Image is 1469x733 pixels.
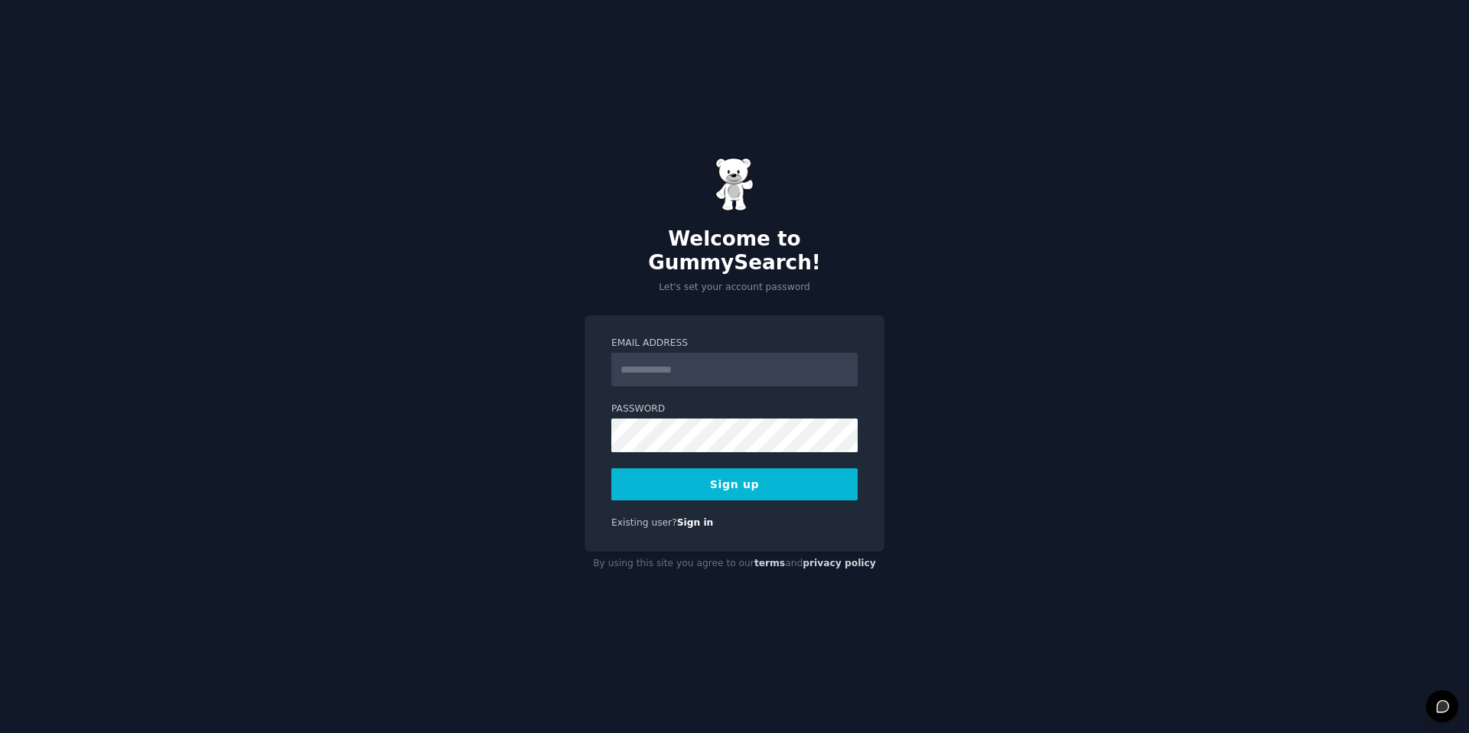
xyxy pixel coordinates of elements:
label: Email Address [611,337,858,350]
img: Gummy Bear [715,158,754,211]
button: Sign up [611,468,858,500]
h2: Welcome to GummySearch! [585,227,884,275]
label: Password [611,402,858,416]
div: By using this site you agree to our and [585,552,884,576]
a: Sign in [677,517,714,528]
span: Existing user? [611,517,677,528]
a: privacy policy [803,558,876,568]
a: terms [754,558,785,568]
p: Let's set your account password [585,281,884,295]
